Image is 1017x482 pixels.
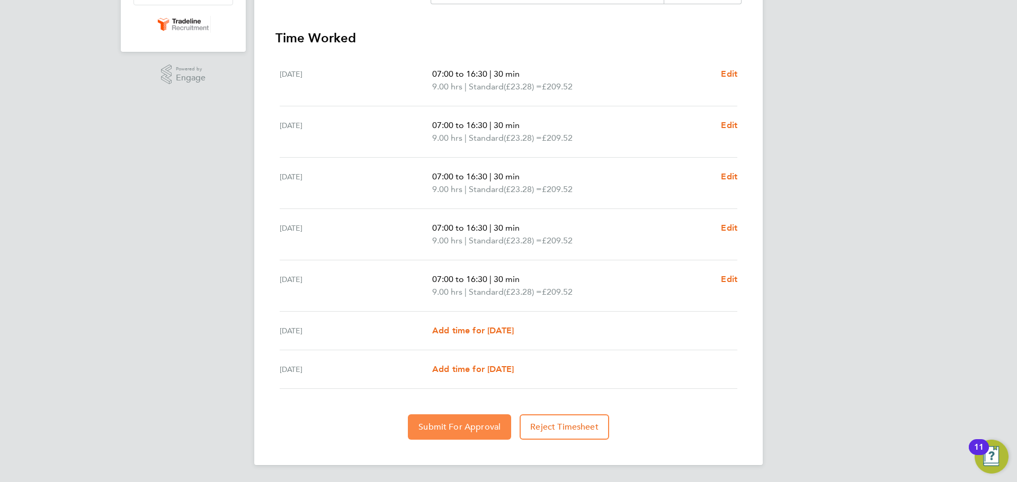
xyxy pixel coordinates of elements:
[469,80,504,93] span: Standard
[504,81,542,92] span: (£23.28) =
[542,287,573,297] span: £209.52
[280,68,432,93] div: [DATE]
[504,133,542,143] span: (£23.28) =
[530,422,599,432] span: Reject Timesheet
[504,287,542,297] span: (£23.28) =
[542,235,573,245] span: £209.52
[542,184,573,194] span: £209.52
[489,69,492,79] span: |
[721,170,737,183] a: Edit
[161,65,206,85] a: Powered byEngage
[432,325,514,335] span: Add time for [DATE]
[494,171,520,181] span: 30 min
[489,120,492,130] span: |
[432,324,514,337] a: Add time for [DATE]
[465,287,467,297] span: |
[721,222,737,234] a: Edit
[465,81,467,92] span: |
[489,171,492,181] span: |
[432,363,514,376] a: Add time for [DATE]
[469,183,504,196] span: Standard
[975,440,1009,474] button: Open Resource Center, 11 new notifications
[542,81,573,92] span: £209.52
[432,81,462,92] span: 9.00 hrs
[721,274,737,284] span: Edit
[432,184,462,194] span: 9.00 hrs
[489,223,492,233] span: |
[721,273,737,286] a: Edit
[176,65,206,74] span: Powered by
[465,133,467,143] span: |
[432,287,462,297] span: 9.00 hrs
[133,16,233,33] a: Go to home page
[721,69,737,79] span: Edit
[432,133,462,143] span: 9.00 hrs
[432,223,487,233] span: 07:00 to 16:30
[465,184,467,194] span: |
[432,235,462,245] span: 9.00 hrs
[494,69,520,79] span: 30 min
[542,133,573,143] span: £209.52
[280,119,432,144] div: [DATE]
[408,414,511,440] button: Submit For Approval
[721,223,737,233] span: Edit
[494,120,520,130] span: 30 min
[494,274,520,284] span: 30 min
[494,223,520,233] span: 30 min
[721,171,737,181] span: Edit
[432,364,514,374] span: Add time for [DATE]
[504,184,542,194] span: (£23.28) =
[721,120,737,130] span: Edit
[469,234,504,247] span: Standard
[280,363,432,376] div: [DATE]
[504,235,542,245] span: (£23.28) =
[280,222,432,247] div: [DATE]
[432,69,487,79] span: 07:00 to 16:30
[176,74,206,83] span: Engage
[280,273,432,298] div: [DATE]
[469,286,504,298] span: Standard
[275,30,742,47] h3: Time Worked
[721,68,737,80] a: Edit
[489,274,492,284] span: |
[974,447,984,461] div: 11
[465,235,467,245] span: |
[432,120,487,130] span: 07:00 to 16:30
[156,16,211,33] img: tradelinerecruitment-logo-retina.png
[721,119,737,132] a: Edit
[280,324,432,337] div: [DATE]
[432,171,487,181] span: 07:00 to 16:30
[418,422,501,432] span: Submit For Approval
[432,274,487,284] span: 07:00 to 16:30
[469,132,504,144] span: Standard
[280,170,432,196] div: [DATE]
[520,414,609,440] button: Reject Timesheet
